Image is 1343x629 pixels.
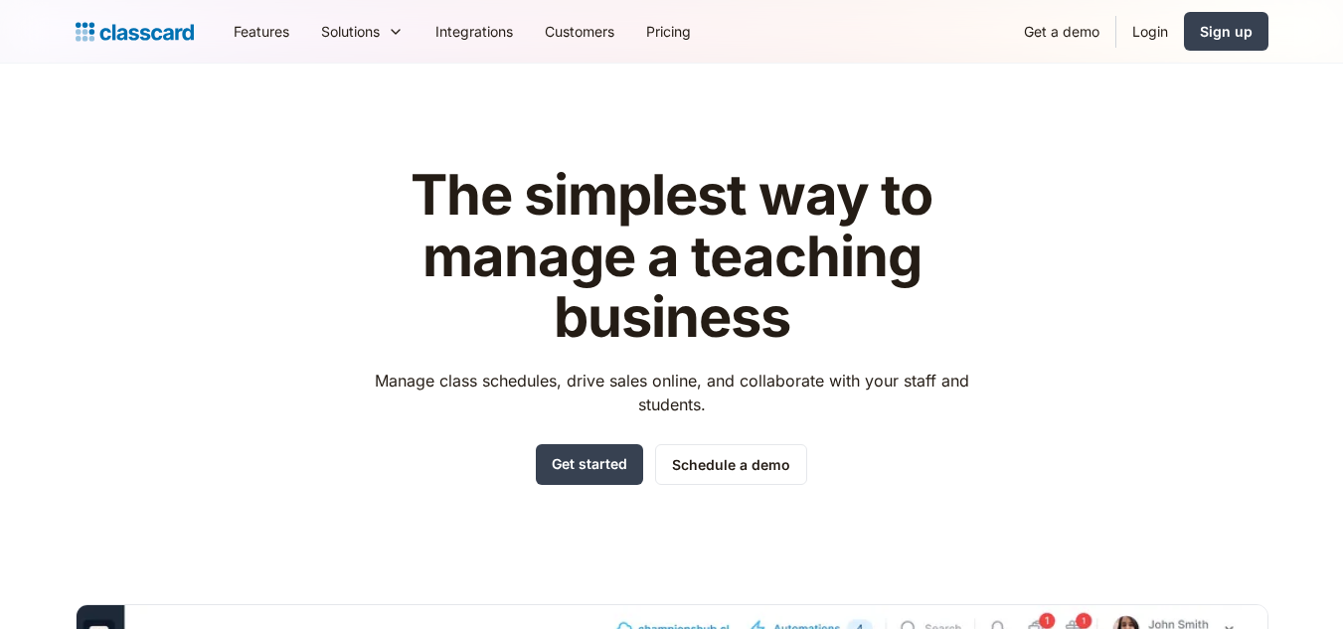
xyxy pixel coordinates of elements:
a: Integrations [420,9,529,54]
p: Manage class schedules, drive sales online, and collaborate with your staff and students. [356,369,987,416]
div: Sign up [1200,21,1253,42]
a: Login [1116,9,1184,54]
div: Solutions [305,9,420,54]
a: Sign up [1184,12,1268,51]
a: Customers [529,9,630,54]
a: Schedule a demo [655,444,807,485]
a: Logo [76,18,194,46]
div: Solutions [321,21,380,42]
a: Get a demo [1008,9,1115,54]
a: Pricing [630,9,707,54]
a: Get started [536,444,643,485]
a: Features [218,9,305,54]
h1: The simplest way to manage a teaching business [356,165,987,349]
